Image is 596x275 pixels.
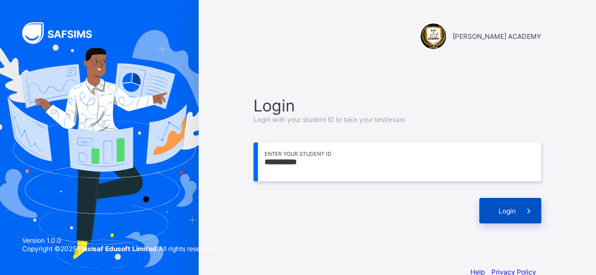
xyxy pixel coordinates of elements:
span: [PERSON_NAME] ACADEMY [453,32,541,40]
img: SAFSIMS Logo [22,22,105,44]
span: Copyright © 2025 All rights reserved. [22,245,216,253]
strong: Flexisaf Edusoft Limited. [78,245,159,253]
span: Login with your student ID to take your test/exam [253,115,405,124]
span: Login [499,207,516,215]
span: Login [253,96,541,115]
span: Version 1.0.0 [22,236,216,245]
